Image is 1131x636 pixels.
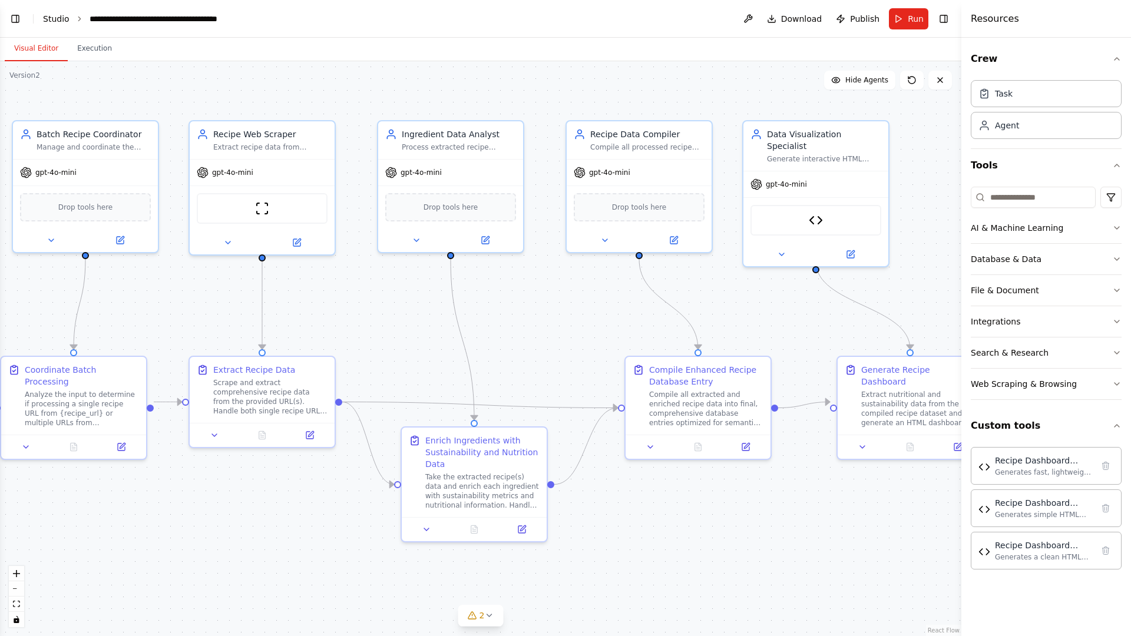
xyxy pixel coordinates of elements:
div: Recipe Web Scraper [213,128,328,140]
nav: breadcrumb [43,13,222,25]
div: Recipe Dashboard Generator [995,539,1093,551]
a: Studio [43,14,70,24]
span: Drop tools here [612,201,667,213]
div: Agent [995,120,1019,131]
button: Delete tool [1097,500,1114,516]
span: Publish [850,13,879,25]
div: Process extracted recipe ingredients and enrich them with sustainability data and nutritional inf... [402,143,516,152]
button: Open in side panel [263,236,330,250]
img: Recipe Dashboard Generator [978,546,990,558]
button: zoom in [9,566,24,581]
button: Crew [971,42,1122,75]
div: Recipe Data Compiler [590,128,705,140]
button: No output available [237,428,287,442]
button: No output available [885,440,935,454]
div: Compile Enhanced Recipe Database Entry [649,364,763,387]
g: Edge from e03b1871-8002-4138-8891-02e425482ea1 to b02262ab-38f2-4b6c-8265-60b052d1bd22 [810,261,916,349]
button: No output available [673,440,723,454]
div: Recipe Dashboard Generator [995,455,1093,466]
img: Recipe Dashboard Generator [809,213,823,227]
button: Publish [831,8,884,29]
div: Manage and coordinate the processing of multiple recipe URLs from {recipe_urls} input. Determine ... [37,143,151,152]
div: React Flow controls [9,566,24,627]
img: ScrapeWebsiteTool [255,201,269,216]
div: Generates a clean HTML dashboard with nutritional charts and sustainability metrics from recipe d... [995,552,1093,562]
g: Edge from 57b9e765-87b2-457c-8b27-67dc3a75f98d to 4032dd59-633e-4332-9b0f-b701a9654c9f [342,396,618,414]
button: Visual Editor [5,37,68,61]
div: Web Scraping & Browsing [971,378,1077,390]
div: Coordinate Batch Processing [25,364,139,387]
button: No output available [449,522,500,536]
button: Open in side panel [937,440,978,454]
div: Ingredient Data Analyst [402,128,516,140]
div: Generates fast, lightweight HTML dashboards with basic charts from recipe JSON data - optimized f... [995,468,1093,477]
button: Open in side panel [817,247,884,261]
div: Search & Research [971,347,1049,359]
div: Version 2 [9,71,40,80]
div: Extract Recipe Data [213,364,295,376]
span: Download [781,13,822,25]
div: Ingredient Data AnalystProcess extracted recipe ingredients and enrich them with sustainability d... [377,120,524,253]
button: Hide right sidebar [935,11,952,27]
div: Tools [971,182,1122,409]
button: Open in side panel [87,233,153,247]
button: Open in side panel [640,233,707,247]
button: Open in side panel [289,428,330,442]
button: Open in side panel [725,440,766,454]
span: Drop tools here [58,201,113,213]
span: Drop tools here [424,201,478,213]
button: Open in side panel [501,522,542,536]
a: React Flow attribution [928,627,960,634]
button: Integrations [971,306,1122,337]
div: Extract recipe data from {recipe_url} including recipe name, ingredients with amounts, cooking me... [213,143,328,152]
g: Edge from 6a655bd8-4421-4f2c-a549-1258cd0b9024 to 4032dd59-633e-4332-9b0f-b701a9654c9f [554,402,618,491]
button: 2 [458,605,504,627]
button: AI & Machine Learning [971,213,1122,243]
div: Recipe Dashboard Generator [995,497,1093,509]
div: AI & Machine Learning [971,222,1063,234]
img: Recipe Dashboard Generator [978,503,990,515]
div: Scrape and extract comprehensive recipe data from the provided URL(s). Handle both single recipe ... [213,378,328,416]
button: Download [762,8,827,29]
span: gpt-4o-mini [401,168,442,177]
div: Analyze the input to determine if processing a single recipe URL from {recipe_url} or multiple UR... [25,390,139,428]
div: Data Visualization SpecialistGenerate interactive HTML dashboards from recipe JSON data using the... [742,120,889,267]
span: gpt-4o-mini [212,168,253,177]
button: Execution [68,37,121,61]
span: gpt-4o-mini [766,180,807,189]
button: File & Document [971,275,1122,306]
span: Run [908,13,924,25]
span: 2 [479,609,485,621]
div: Recipe Web ScraperExtract recipe data from {recipe_url} including recipe name, ingredients with a... [188,120,336,256]
g: Edge from 8eec6e17-2251-41a2-9a5f-92bea1cb8862 to e1e85ae4-f7eb-4dd6-8f67-d19494cbd46d [68,259,91,349]
span: gpt-4o-mini [35,168,77,177]
button: Web Scraping & Browsing [971,369,1122,399]
button: fit view [9,597,24,612]
button: Show left sidebar [7,11,24,27]
div: Generates simple HTML dashboards with nutrition charts from recipe data using only built-in Pytho... [995,510,1093,519]
div: Extract nutritional and sustainability data from the compiled recipe dataset and generate an HTML... [861,390,975,428]
div: Generate interactive HTML dashboards from recipe JSON data using the Recipe Dashboard Generator t... [767,154,881,164]
button: Custom tools [971,409,1122,442]
button: Hide Agents [824,71,895,90]
button: Open in side panel [101,440,141,454]
div: Compile all extracted and enriched recipe data into final, comprehensive database entries optimiz... [649,390,763,428]
div: Compile all processed recipe data into a comprehensive, structured format that includes the origi... [590,143,705,152]
button: Open in side panel [452,233,518,247]
div: Generate Recipe DashboardExtract nutritional and sustainability data from the compiled recipe dat... [836,356,984,460]
g: Edge from e1e85ae4-f7eb-4dd6-8f67-d19494cbd46d to 57b9e765-87b2-457c-8b27-67dc3a75f98d [154,396,182,408]
button: Search & Research [971,337,1122,368]
div: Data Visualization Specialist [767,128,881,152]
button: Delete tool [1097,458,1114,474]
h4: Resources [971,12,1019,26]
g: Edge from 57b9e765-87b2-457c-8b27-67dc3a75f98d to 6a655bd8-4421-4f2c-a549-1258cd0b9024 [342,396,394,491]
div: Database & Data [971,253,1041,265]
div: Extract Recipe DataScrape and extract comprehensive recipe data from the provided URL(s). Handle ... [188,356,336,448]
span: Hide Agents [845,75,888,85]
div: Generate Recipe Dashboard [861,364,975,387]
span: gpt-4o-mini [589,168,630,177]
button: zoom out [9,581,24,597]
g: Edge from c53eac81-93f0-4543-8caa-f9281e849d0d to 57b9e765-87b2-457c-8b27-67dc3a75f98d [256,261,268,349]
div: Compile Enhanced Recipe Database EntryCompile all extracted and enriched recipe data into final, ... [624,356,772,460]
g: Edge from 4032dd59-633e-4332-9b0f-b701a9654c9f to b02262ab-38f2-4b6c-8265-60b052d1bd22 [778,396,830,414]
